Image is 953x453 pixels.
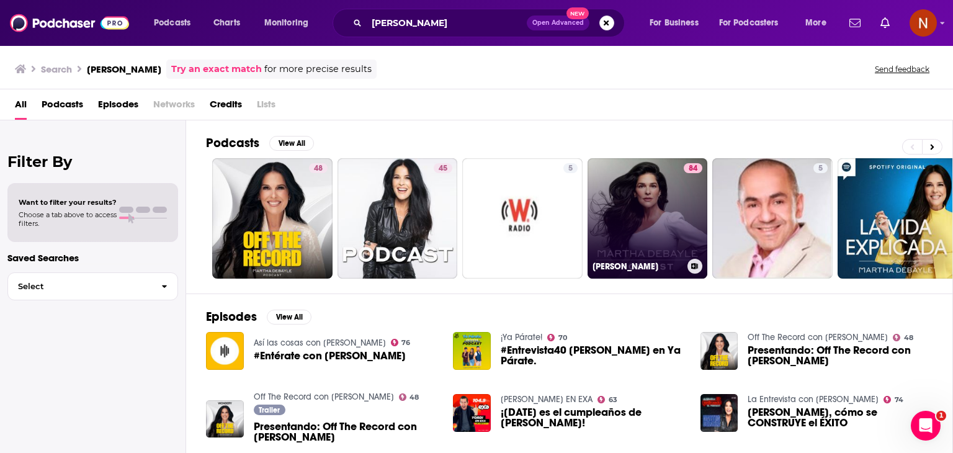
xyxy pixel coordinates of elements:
[462,158,583,279] a: 5
[391,339,411,346] a: 76
[257,94,275,120] span: Lists
[344,9,637,37] div: Search podcasts, credits, & more...
[409,395,419,400] span: 48
[206,135,314,151] a: PodcastsView All
[206,332,244,370] img: #Entérate con Martha Debayle
[264,62,372,76] span: for more precise results
[256,13,324,33] button: open menu
[805,14,826,32] span: More
[566,7,589,19] span: New
[98,94,138,120] a: Episodes
[87,63,161,75] h3: [PERSON_NAME]
[936,411,946,421] span: 1
[434,163,452,173] a: 45
[884,396,903,403] a: 74
[171,62,262,76] a: Try an exact match
[267,310,311,325] button: View All
[501,345,686,366] span: #Entrevista40 [PERSON_NAME] en Ya Párate.
[527,16,589,30] button: Open AdvancedNew
[19,198,117,207] span: Want to filter your results?
[269,136,314,151] button: View All
[547,334,567,341] a: 70
[254,338,386,348] a: Así las cosas con Carlos Loret de Mola
[844,12,866,34] a: Show notifications dropdown
[689,163,697,175] span: 84
[259,406,280,414] span: Trailer
[206,135,259,151] h2: Podcasts
[254,421,439,442] a: Presentando: Off The Record con Martha Debayle
[212,158,333,279] a: 48
[7,153,178,171] h2: Filter By
[684,163,702,173] a: 84
[748,407,933,428] span: [PERSON_NAME], cómo se CONSTRUYE el ÉXITO
[213,14,240,32] span: Charts
[264,14,308,32] span: Monitoring
[609,397,617,403] span: 63
[748,407,933,428] a: MARTHA DEBAYLE, cómo se CONSTRUYE el ÉXITO
[15,94,27,120] span: All
[206,400,244,438] a: Presentando: Off The Record con Martha Debayle
[254,351,406,361] span: #Entérate con [PERSON_NAME]
[593,261,682,272] h3: [PERSON_NAME]
[399,393,419,401] a: 48
[895,397,903,403] span: 74
[154,14,190,32] span: Podcasts
[563,163,578,173] a: 5
[10,11,129,35] img: Podchaser - Follow, Share and Rate Podcasts
[439,163,447,175] span: 45
[453,394,491,432] img: ¡Hoy es el cumpleaños de Martha Debayle!
[453,332,491,370] img: #Entrevista40 Martha Debayle en Ya Párate.
[7,252,178,264] p: Saved Searches
[558,335,567,341] span: 70
[748,332,888,343] a: Off The Record con Martha Debayle
[588,158,708,279] a: 84[PERSON_NAME]
[712,158,833,279] a: 5
[19,210,117,228] span: Choose a tab above to access filters.
[719,14,779,32] span: For Podcasters
[254,421,439,442] span: Presentando: Off The Record con [PERSON_NAME]
[501,407,686,428] span: ¡[DATE] es el cumpleaños de [PERSON_NAME]!
[8,282,151,290] span: Select
[875,12,895,34] a: Show notifications dropdown
[911,411,941,441] iframe: Intercom live chat
[910,9,937,37] span: Logged in as AdelNBM
[153,94,195,120] span: Networks
[650,14,699,32] span: For Business
[641,13,714,33] button: open menu
[818,163,823,175] span: 5
[813,163,828,173] a: 5
[797,13,842,33] button: open menu
[210,94,242,120] a: Credits
[7,272,178,300] button: Select
[206,309,311,325] a: EpisodesView All
[338,158,458,279] a: 45
[700,332,738,370] img: Presentando: Off The Record con Martha Debayle
[904,335,913,341] span: 48
[501,332,542,343] a: ¡Ya Párate!
[501,345,686,366] a: #Entrevista40 Martha Debayle en Ya Párate.
[871,64,933,74] button: Send feedback
[748,394,879,405] a: La Entrevista con Yordi Rosado
[206,309,257,325] h2: Episodes
[748,345,933,366] a: Presentando: Off The Record con Martha Debayle
[205,13,248,33] a: Charts
[501,407,686,428] a: ¡Hoy es el cumpleaños de Martha Debayle!
[145,13,207,33] button: open menu
[42,94,83,120] a: Podcasts
[893,334,913,341] a: 48
[41,63,72,75] h3: Search
[700,394,738,432] img: MARTHA DEBAYLE, cómo se CONSTRUYE el ÉXITO
[401,340,410,346] span: 76
[748,345,933,366] span: Presentando: Off The Record con [PERSON_NAME]
[568,163,573,175] span: 5
[367,13,527,33] input: Search podcasts, credits, & more...
[254,351,406,361] a: #Entérate con Martha Debayle
[314,163,323,175] span: 48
